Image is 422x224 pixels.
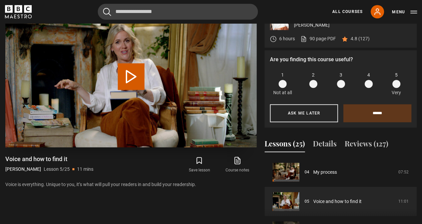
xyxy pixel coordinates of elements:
[219,155,257,174] a: Course notes
[279,35,295,42] p: 6 hours
[98,4,258,20] input: Search
[395,72,398,79] span: 5
[5,155,93,163] h1: Voice and how to find it
[273,89,292,96] p: Not at all
[270,56,411,64] p: Are you finding this course useful?
[265,138,305,152] button: Lessons (25)
[5,6,257,147] video-js: Video Player
[5,5,32,18] svg: BBC Maestro
[5,166,41,173] p: [PERSON_NAME]
[390,89,403,96] p: Very
[351,35,370,42] p: 4.8 (127)
[180,155,218,174] button: Save lesson
[312,72,315,79] span: 2
[281,72,284,79] span: 1
[103,8,111,16] button: Submit the search query
[313,198,362,205] a: Voice and how to find it
[294,22,411,29] p: [PERSON_NAME]
[345,138,388,152] button: Reviews (127)
[340,72,342,79] span: 3
[313,169,337,176] a: My process
[44,166,70,173] p: Lesson 5/25
[118,63,144,90] button: Play Lesson Voice and how to find it
[332,9,363,15] a: All Courses
[300,35,336,42] a: 90 page PDF
[392,9,417,15] button: Toggle navigation
[5,181,257,188] p: Voice is everything. Unique to you, it’s what will pull your readers in and build your readership.
[77,166,93,173] p: 11 mins
[313,138,337,152] button: Details
[367,72,370,79] span: 4
[270,104,338,122] button: Ask me later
